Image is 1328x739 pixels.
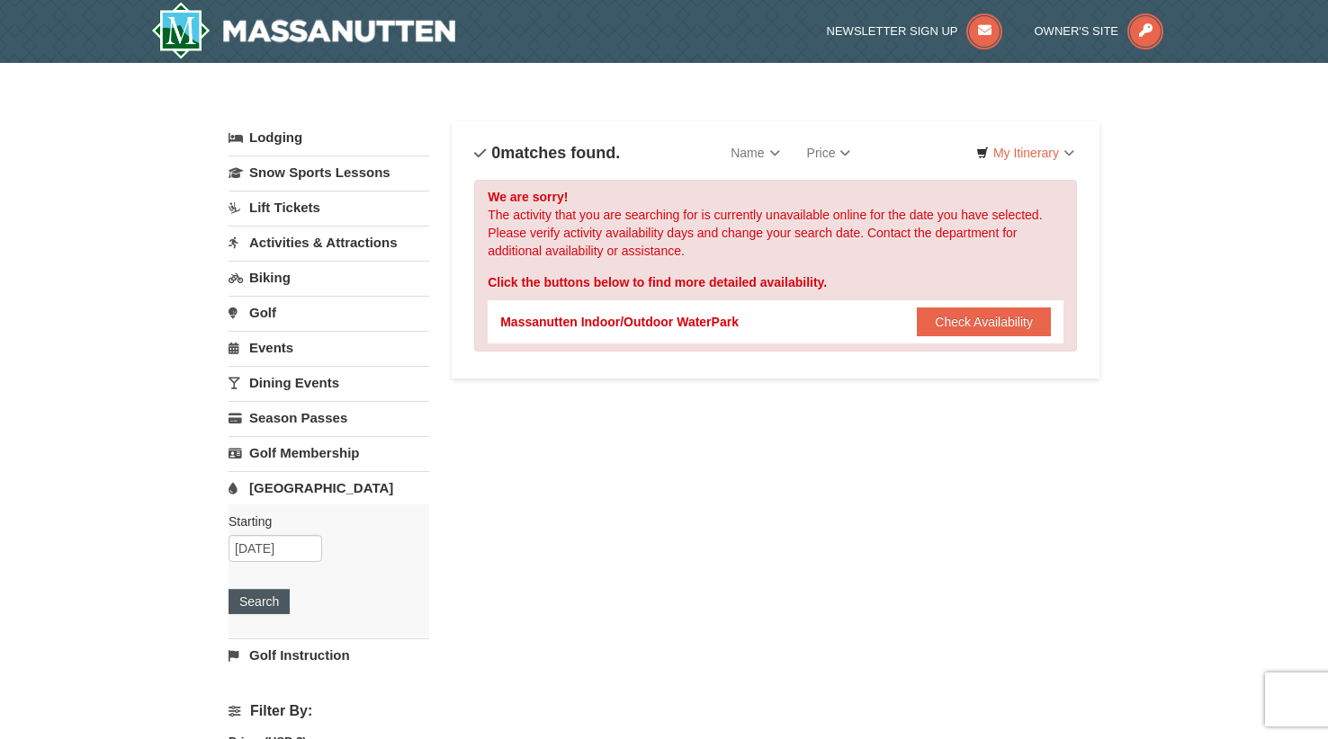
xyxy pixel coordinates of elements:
a: Lodging [229,121,429,154]
a: Golf Membership [229,436,429,469]
a: Activities & Attractions [229,226,429,259]
span: Newsletter Sign Up [827,24,958,38]
label: Starting [229,512,416,530]
strong: We are sorry! [488,190,568,204]
a: Name [717,135,793,171]
div: Click the buttons below to find more detailed availability. [488,273,1063,291]
a: Season Passes [229,401,429,434]
a: Events [229,331,429,364]
button: Search [229,589,290,614]
a: Price [794,135,865,171]
span: Owner's Site [1035,24,1119,38]
h4: Filter By: [229,703,429,719]
a: Massanutten Resort [151,2,455,59]
img: Massanutten Resort Logo [151,2,455,59]
div: The activity that you are searching for is currently unavailable online for the date you have sel... [474,180,1077,352]
a: Newsletter Sign Up [827,24,1003,38]
a: Dining Events [229,366,429,399]
a: Biking [229,261,429,294]
a: My Itinerary [965,139,1086,166]
h4: matches found. [474,144,620,162]
button: Check Availability [917,307,1051,336]
a: Owner's Site [1035,24,1164,38]
a: Golf [229,296,429,329]
a: [GEOGRAPHIC_DATA] [229,471,429,504]
a: Lift Tickets [229,191,429,224]
div: Massanutten Indoor/Outdoor WaterPark [500,313,739,331]
a: Golf Instruction [229,638,429,672]
a: Snow Sports Lessons [229,156,429,189]
span: 0 [491,144,500,162]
